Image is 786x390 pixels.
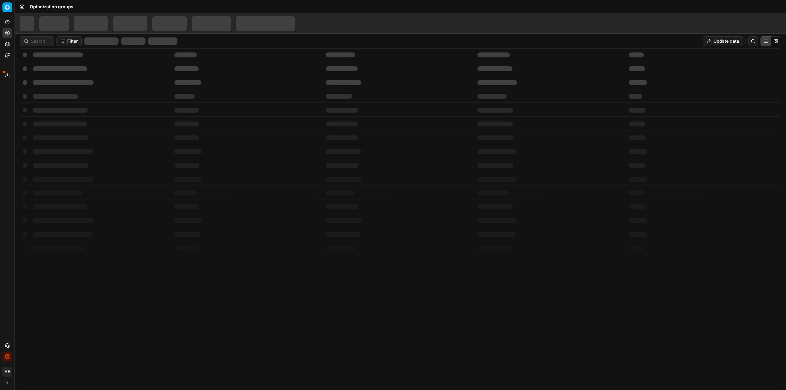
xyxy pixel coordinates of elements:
button: Filter [56,36,82,46]
nav: breadcrumb [30,4,73,10]
span: Optimization groups [30,4,73,10]
button: AB [2,367,12,376]
span: AB [3,367,12,376]
input: Search [31,38,50,44]
button: Update data [703,36,743,46]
